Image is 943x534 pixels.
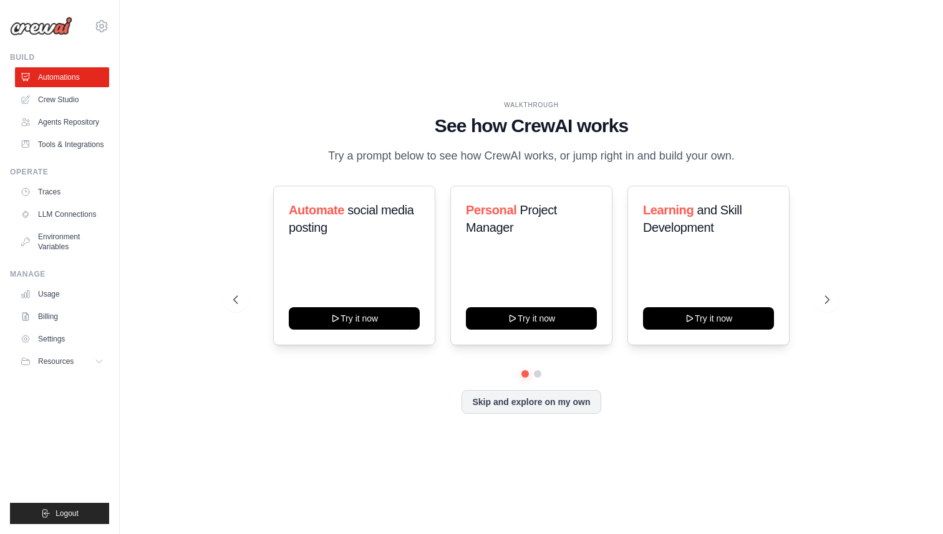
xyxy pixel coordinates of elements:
[15,227,109,257] a: Environment Variables
[289,203,344,217] span: Automate
[466,203,516,217] span: Personal
[643,203,742,234] span: and Skill Development
[10,503,109,524] button: Logout
[10,167,109,177] div: Operate
[322,147,741,165] p: Try a prompt below to see how CrewAI works, or jump right in and build your own.
[15,329,109,349] a: Settings
[289,203,414,234] span: social media posting
[466,203,557,234] span: Project Manager
[15,135,109,155] a: Tools & Integrations
[15,90,109,110] a: Crew Studio
[15,284,109,304] a: Usage
[643,307,774,330] button: Try it now
[462,390,601,414] button: Skip and explore on my own
[15,112,109,132] a: Agents Repository
[233,100,830,110] div: WALKTHROUGH
[15,67,109,87] a: Automations
[881,474,943,534] iframe: Chat Widget
[10,17,72,36] img: Logo
[15,307,109,327] a: Billing
[643,203,694,217] span: Learning
[38,356,74,366] span: Resources
[466,307,597,330] button: Try it now
[10,52,109,62] div: Build
[15,204,109,224] a: LLM Connections
[15,182,109,202] a: Traces
[15,351,109,371] button: Resources
[10,269,109,279] div: Manage
[56,508,79,518] span: Logout
[233,115,830,137] h1: See how CrewAI works
[289,307,420,330] button: Try it now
